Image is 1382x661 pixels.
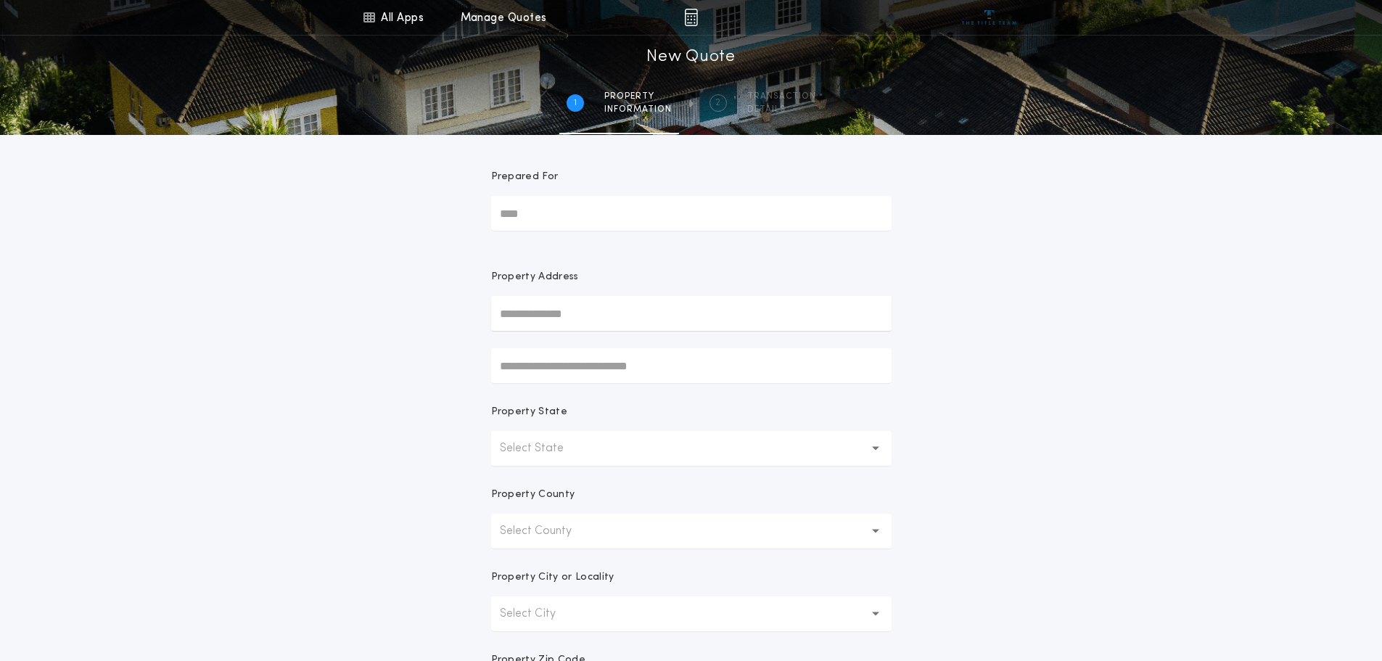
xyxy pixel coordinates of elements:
button: Select County [491,514,892,549]
span: information [604,104,672,115]
button: Select State [491,431,892,466]
p: Select City [500,605,579,623]
input: Prepared For [491,196,892,231]
img: img [684,9,698,26]
p: Property City or Locality [491,570,614,585]
span: details [747,104,816,115]
h2: 1 [574,97,577,109]
img: vs-icon [962,10,1016,25]
p: Prepared For [491,170,559,184]
h2: 2 [715,97,720,109]
p: Select County [500,522,595,540]
h1: New Quote [646,46,735,69]
p: Property State [491,405,567,419]
p: Property County [491,488,575,502]
span: Transaction [747,91,816,102]
button: Select City [491,596,892,631]
p: Select State [500,440,587,457]
span: Property [604,91,672,102]
p: Property Address [491,270,892,284]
